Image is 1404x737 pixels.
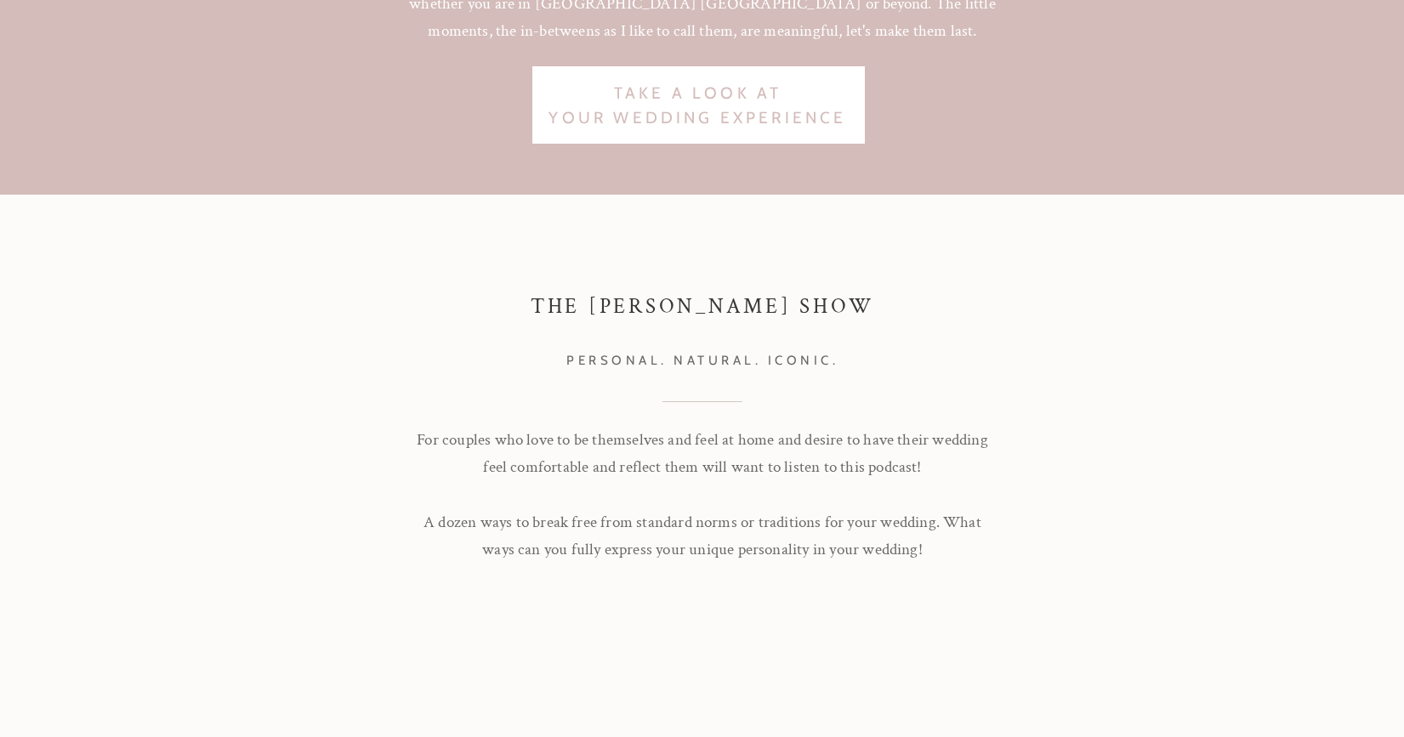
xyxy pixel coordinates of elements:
[431,294,974,323] a: the [PERSON_NAME] show
[526,82,870,97] nav: Take a look at Your wedding experience
[520,349,886,370] h3: personal. natural. iconic.
[526,82,870,97] a: Take a look atYour wedding experience
[408,427,998,569] p: For couples who love to be themselves and feel at home and desire to have their wedding feel comf...
[378,590,1027,699] iframe: Embed Player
